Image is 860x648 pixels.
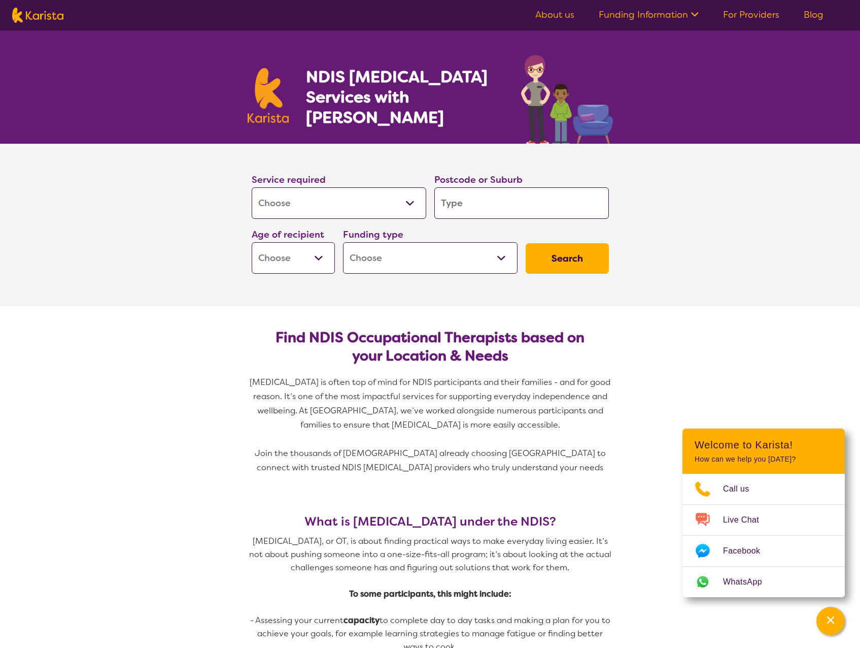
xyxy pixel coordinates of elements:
[12,8,63,23] img: Karista logo
[695,455,833,464] p: How can we help you [DATE]?
[521,55,613,144] img: occupational-therapy
[252,229,324,241] label: Age of recipient
[804,9,823,21] a: Blog
[535,9,574,21] a: About us
[248,535,613,574] p: [MEDICAL_DATA], or OT, is about finding practical ways to make everyday living easier. It’s not a...
[723,481,762,497] span: Call us
[682,567,845,597] a: Web link opens in a new tab.
[306,67,503,127] h1: NDIS [MEDICAL_DATA] Services with [PERSON_NAME]
[248,514,613,529] h3: What is [MEDICAL_DATA] under the NDIS?
[343,615,380,626] strong: capacity
[723,574,774,590] span: WhatsApp
[248,446,613,475] div: Join the thousands of [DEMOGRAPHIC_DATA] already choosing [GEOGRAPHIC_DATA] to connect with trust...
[248,68,289,123] img: Karista logo
[723,512,771,528] span: Live Chat
[526,243,609,274] button: Search
[723,543,772,559] span: Facebook
[260,329,601,365] h2: Find NDIS Occupational Therapists based on your Location & Needs
[434,174,523,186] label: Postcode or Suburb
[248,375,613,432] div: [MEDICAL_DATA] is often top of mind for NDIS participants and their families - and for good reaso...
[682,474,845,597] ul: Choose channel
[252,174,326,186] label: Service required
[695,439,833,451] h2: Welcome to Karista!
[816,607,845,635] button: Channel Menu
[343,229,403,241] label: Funding type
[599,9,699,21] a: Funding Information
[723,9,779,21] a: For Providers
[434,187,609,219] input: Type
[682,429,845,597] div: Channel Menu
[349,589,511,599] strong: To some participants, this might include:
